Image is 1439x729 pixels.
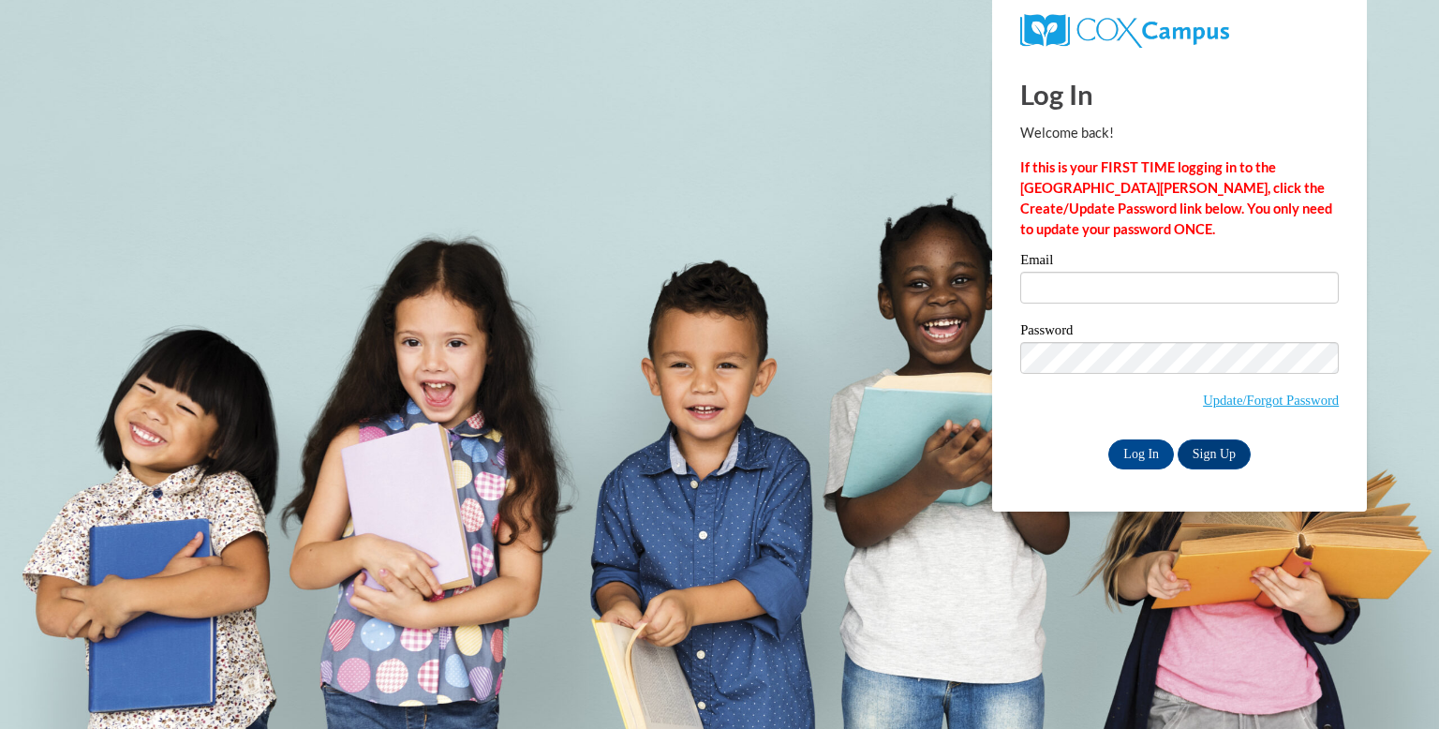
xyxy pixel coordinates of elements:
label: Password [1020,323,1339,342]
img: COX Campus [1020,14,1229,48]
label: Email [1020,253,1339,272]
a: COX Campus [1020,22,1229,37]
p: Welcome back! [1020,123,1339,143]
h1: Log In [1020,75,1339,113]
strong: If this is your FIRST TIME logging in to the [GEOGRAPHIC_DATA][PERSON_NAME], click the Create/Upd... [1020,159,1332,237]
a: Sign Up [1178,439,1251,469]
input: Log In [1108,439,1174,469]
a: Update/Forgot Password [1203,393,1339,408]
